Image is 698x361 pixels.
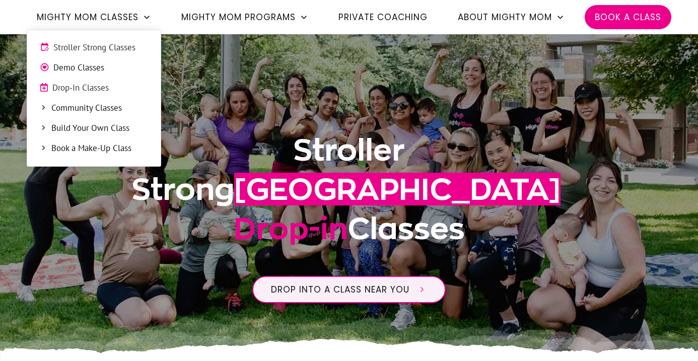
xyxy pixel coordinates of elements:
[53,41,148,54] span: Stroller Strong Classes
[234,173,561,205] span: [GEOGRAPHIC_DATA]
[51,142,148,155] span: Book a Make-Up Class
[32,40,156,55] a: Stroller Strong Classes
[37,9,138,26] span: Mighty Mom Classes
[51,102,148,115] span: Community Classes
[52,82,148,95] span: Drop-In Classes
[271,283,409,296] span: Drop into a class near you
[458,9,552,26] span: About Mighty Mom
[181,9,308,26] a: Mighty Mom Programs
[181,9,296,26] span: Mighty Mom Programs
[32,101,156,116] a: Community Classes
[458,9,565,26] a: About Mighty Mom
[32,60,156,76] a: Demo Classes
[338,9,428,26] a: Private Coaching
[37,9,151,26] a: Mighty Mom Classes
[51,122,148,135] span: Build Your Own Class
[595,9,661,26] a: Book a Class
[53,61,148,75] span: Demo Classes
[32,81,156,96] a: Drop-In Classes
[32,121,156,136] a: Build Your Own Class
[252,276,446,303] a: Drop into a class near you
[234,212,347,245] span: Drop-in
[78,130,620,260] h1: Stroller Strong Classes
[32,141,156,156] a: Book a Make-Up Class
